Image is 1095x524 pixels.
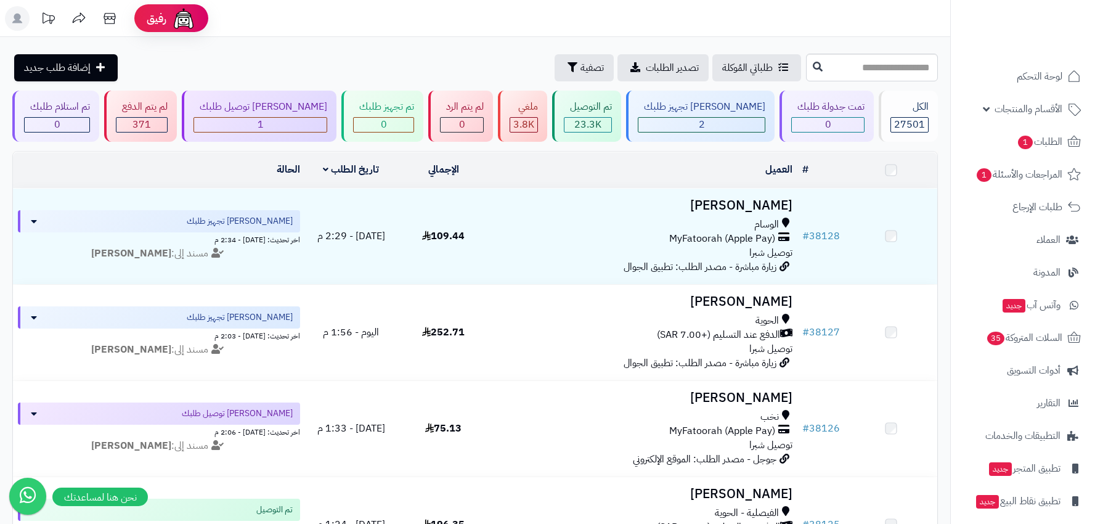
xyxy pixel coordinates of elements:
[755,314,779,328] span: الحوية
[9,247,309,261] div: مسند إلى:
[1012,199,1062,216] span: طلبات الإرجاع
[894,117,925,132] span: 27501
[958,388,1088,418] a: التقارير
[495,199,793,213] h3: [PERSON_NAME]
[958,127,1088,157] a: الطلبات1
[510,118,537,132] div: 3825
[760,410,779,424] span: نخب
[422,325,465,340] span: 252.71
[802,325,840,340] a: #38127
[116,100,168,114] div: لم يتم الدفع
[422,229,465,244] span: 109.44
[958,160,1088,189] a: المراجعات والأسئلة1
[802,421,840,436] a: #38126
[1017,133,1062,150] span: الطلبات
[722,60,773,75] span: طلباتي المُوكلة
[440,100,484,114] div: لم يتم الرد
[25,118,89,132] div: 0
[958,258,1088,287] a: المدونة
[1037,395,1060,412] span: التقارير
[890,100,929,114] div: الكل
[171,6,196,31] img: ai-face.png
[14,54,118,81] a: إضافة طلب جديد
[317,229,385,244] span: [DATE] - 2:29 م
[958,356,1088,385] a: أدوات التسويق
[624,356,776,370] span: زيارة مباشرة - مصدر الطلب: تطبيق الجوال
[426,91,495,142] a: لم يتم الرد 0
[317,421,385,436] span: [DATE] - 1:33 م
[187,215,293,227] span: [PERSON_NAME] تجهيز طلبك
[802,421,809,436] span: #
[495,487,793,501] h3: [PERSON_NAME]
[624,91,777,142] a: [PERSON_NAME] تجهيز طلبك 2
[638,100,765,114] div: [PERSON_NAME] تجهيز طلبك
[339,91,426,142] a: تم تجهيز طلبك 0
[24,60,91,75] span: إضافة طلب جديد
[958,454,1088,483] a: تطبيق المتجرجديد
[459,117,465,132] span: 0
[958,62,1088,91] a: لوحة التحكم
[574,117,601,132] span: 23.3K
[187,311,293,324] span: [PERSON_NAME] تجهيز طلبك
[1017,135,1033,150] span: 1
[353,100,414,114] div: تم تجهيز طلبك
[1017,68,1062,85] span: لوحة التحكم
[749,245,792,260] span: توصيل شبرا
[715,506,779,520] span: الفيصلية - الحوية
[9,439,309,453] div: مسند إلى:
[669,424,775,438] span: MyFatoorah (Apple Pay)
[988,460,1060,477] span: تطبيق المتجر
[699,117,705,132] span: 2
[657,328,780,342] span: الدفع عند التسليم (+7.00 SAR)
[277,162,300,177] a: الحالة
[550,91,624,142] a: تم التوصيل 23.3K
[749,438,792,452] span: توصيل شبرا
[580,60,604,75] span: تصفية
[323,162,379,177] a: تاريخ الطلب
[555,54,614,81] button: تصفية
[777,91,876,142] a: تمت جدولة طلبك 0
[749,342,792,356] span: توصيل شبرا
[91,246,171,261] strong: [PERSON_NAME]
[1011,10,1083,36] img: logo-2.png
[179,91,339,142] a: [PERSON_NAME] توصيل طلبك 1
[712,54,801,81] a: طلباتي المُوكلة
[633,452,776,467] span: جوجل - مصدر الطلب: الموقع الإلكتروني
[638,118,765,132] div: 2
[564,100,612,114] div: تم التوصيل
[495,295,793,309] h3: [PERSON_NAME]
[958,290,1088,320] a: وآتس آبجديد
[989,462,1012,476] span: جديد
[958,486,1088,516] a: تطبيق نقاط البيعجديد
[958,421,1088,451] a: التطبيقات والخدمات
[381,117,387,132] span: 0
[147,11,166,26] span: رفيق
[976,495,999,509] span: جديد
[18,329,300,342] div: اخر تحديث: [DATE] - 2:03 م
[182,407,293,420] span: [PERSON_NAME] توصيل طلبك
[1001,297,1060,314] span: وآتس آب
[513,117,534,132] span: 3.8K
[646,60,699,75] span: تصدير الطلبات
[791,100,865,114] div: تمت جدولة طلبك
[1003,299,1025,313] span: جديد
[495,391,793,405] h3: [PERSON_NAME]
[754,218,779,232] span: الوسام
[54,117,60,132] span: 0
[9,343,309,357] div: مسند إلى:
[495,91,550,142] a: ملغي 3.8K
[10,91,102,142] a: تم استلام طلبك 0
[975,493,1060,510] span: تطبيق نقاط البيع
[987,331,1006,346] span: 35
[876,91,940,142] a: الكل27501
[258,117,264,132] span: 1
[624,260,776,274] span: زيارة مباشرة - مصدر الطلب: تطبيق الجوال
[91,438,171,453] strong: [PERSON_NAME]
[958,323,1088,353] a: السلات المتروكة35
[102,91,179,142] a: لم يتم الدفع 371
[132,117,151,132] span: 371
[825,117,831,132] span: 0
[1036,231,1060,248] span: العملاء
[510,100,538,114] div: ملغي
[765,162,792,177] a: العميل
